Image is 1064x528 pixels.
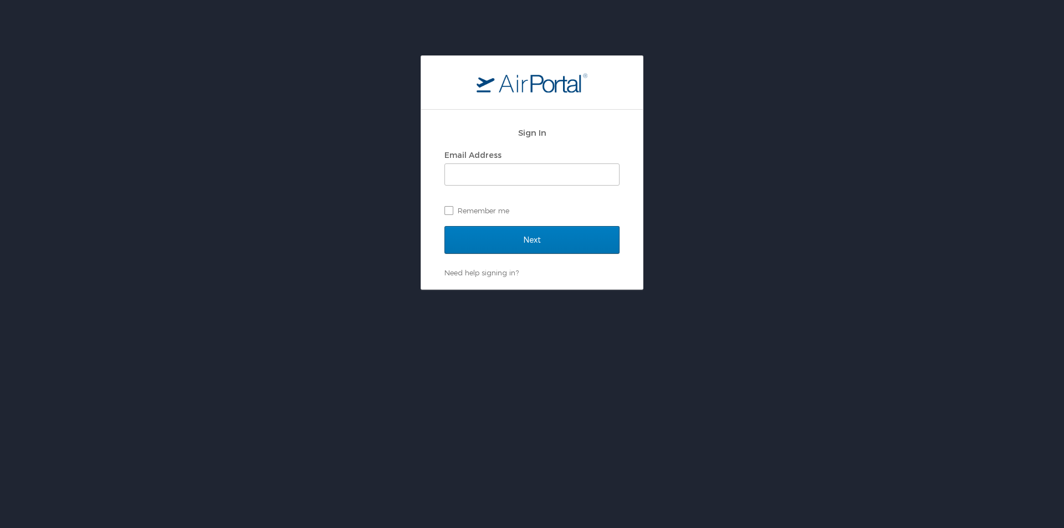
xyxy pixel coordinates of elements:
label: Email Address [444,150,502,160]
h2: Sign In [444,126,620,139]
input: Next [444,226,620,254]
label: Remember me [444,202,620,219]
img: logo [477,73,587,93]
a: Need help signing in? [444,268,519,277]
